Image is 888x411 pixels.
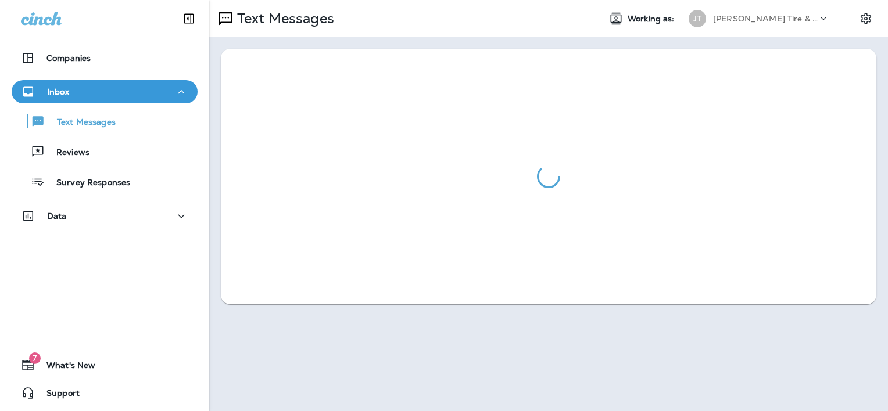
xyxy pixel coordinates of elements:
[12,354,198,377] button: 7What's New
[35,388,80,402] span: Support
[47,87,69,96] p: Inbox
[12,109,198,134] button: Text Messages
[689,10,706,27] div: JT
[12,80,198,103] button: Inbox
[12,139,198,164] button: Reviews
[855,8,876,29] button: Settings
[45,147,89,158] p: Reviews
[46,53,91,63] p: Companies
[12,170,198,194] button: Survey Responses
[35,360,95,374] span: What's New
[47,211,67,221] p: Data
[45,117,116,128] p: Text Messages
[12,381,198,405] button: Support
[12,204,198,228] button: Data
[12,46,198,70] button: Companies
[173,7,205,30] button: Collapse Sidebar
[628,14,677,24] span: Working as:
[232,10,334,27] p: Text Messages
[45,178,130,189] p: Survey Responses
[29,352,41,364] span: 7
[713,14,818,23] p: [PERSON_NAME] Tire & Auto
